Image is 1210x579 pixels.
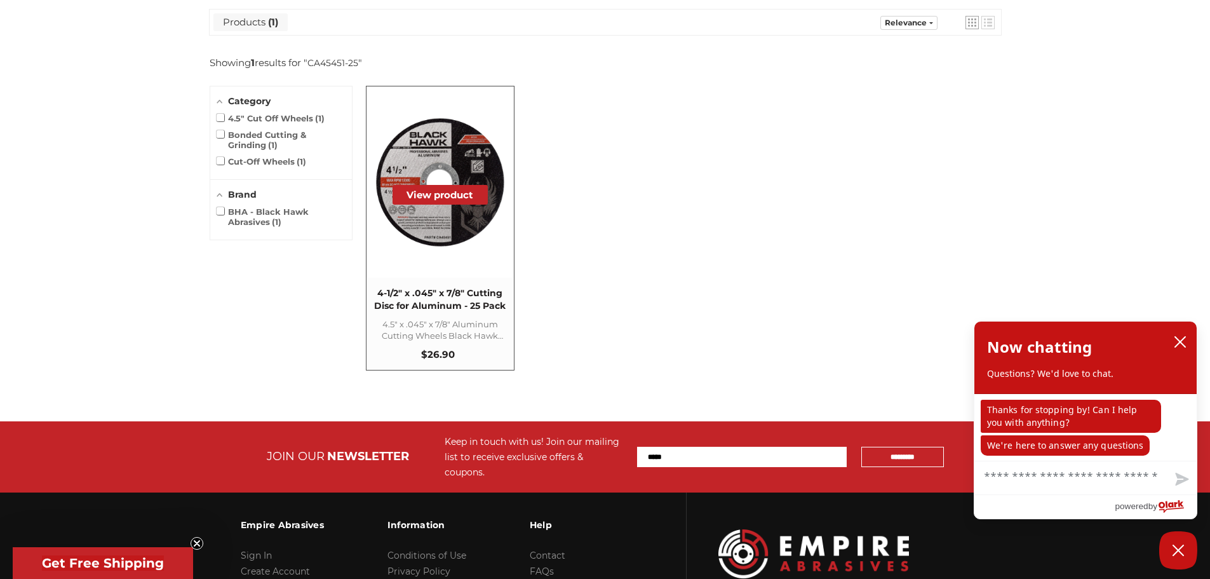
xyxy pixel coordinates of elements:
span: 1 [268,140,278,150]
span: 4.5" x .045" x 7/8" Aluminum Cutting Wheels Black Hawk Abrasives 4-1/2" x .045" x 7/8" Cutting Di... [373,318,508,341]
b: 1 [251,57,255,69]
div: Showing results for " " [210,57,362,69]
p: Questions? We'd love to chat. [987,367,1184,380]
img: Empire Abrasives Logo Image [718,529,909,578]
span: 4.5" Cut Off Wheels [217,113,325,123]
a: Powered by Olark [1115,495,1197,519]
span: by [1148,498,1157,514]
a: Conditions of Use [387,550,466,561]
span: Brand [228,189,257,200]
h2: Now chatting [987,334,1092,360]
span: Relevance [885,18,927,27]
a: FAQs [530,566,554,577]
span: BHA - Black Hawk Abrasives [217,207,346,227]
span: $26.90 [421,348,455,360]
h3: Help [530,512,615,538]
span: 1 [315,113,325,123]
h3: Information [387,512,466,538]
button: close chatbox [1170,332,1190,351]
p: We're here to answer any questions [981,435,1150,456]
button: Close Chatbox [1159,531,1197,569]
div: Get Free ShippingClose teaser [13,547,193,579]
div: olark chatbox [974,321,1197,519]
a: Sign In [241,550,272,561]
span: Category [228,95,271,107]
span: 4-1/2" x .045" x 7/8" Cutting Disc for Aluminum - 25 Pack [373,287,508,312]
a: View grid mode [965,16,979,29]
button: Send message [1165,465,1197,494]
a: CA45451-25 [307,57,358,69]
a: Create Account [241,566,310,577]
span: Get Free Shipping [42,555,164,571]
h3: Empire Abrasives [241,512,324,538]
div: chat [974,393,1197,461]
button: View product [393,185,488,205]
a: Privacy Policy [387,566,450,577]
a: Contact [530,550,565,561]
img: 4.5" cutting disc for aluminum [367,109,513,255]
span: Bonded Cutting & Grinding [217,130,346,150]
p: Thanks for stopping by! Can I help you with anything? [981,400,1161,433]
span: NEWSLETTER [327,449,409,463]
span: powered [1115,498,1148,514]
div: Keep in touch with us! Join our mailing list to receive exclusive offers & coupons. [445,434,624,480]
span: 1 [297,156,306,167]
a: View list mode [981,16,995,29]
span: 1 [266,16,278,28]
button: Close teaser [191,537,203,550]
a: View Products Tab [213,13,288,31]
span: Cut-Off Wheels [217,156,307,167]
a: 4-1/2 [366,86,514,370]
a: Sort options [880,16,938,30]
span: 1 [272,217,281,227]
span: JOIN OUR [267,449,325,463]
